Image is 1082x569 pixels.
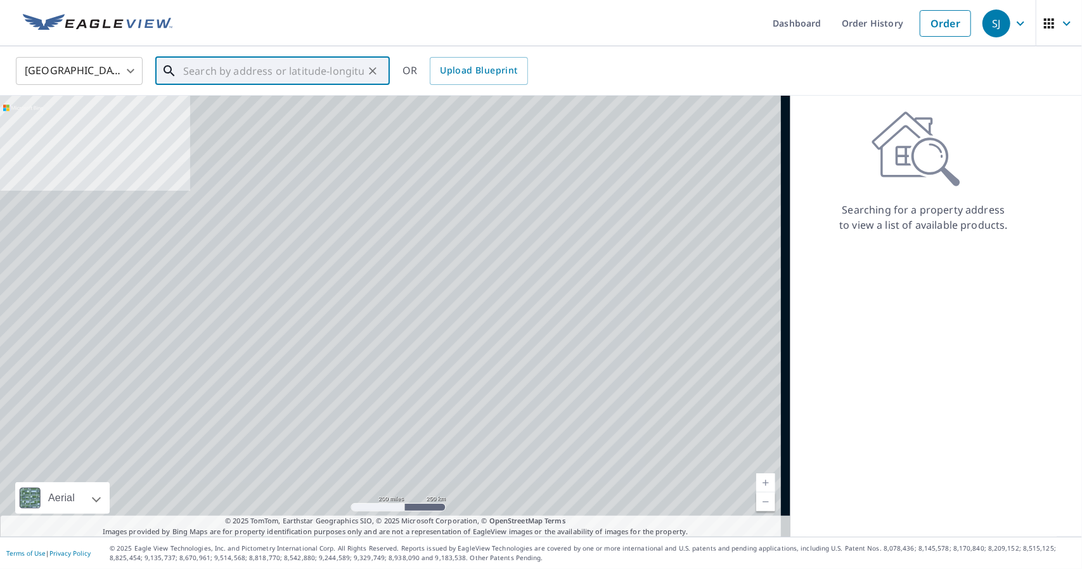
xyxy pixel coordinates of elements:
[23,14,172,33] img: EV Logo
[16,53,143,89] div: [GEOGRAPHIC_DATA]
[544,516,565,525] a: Terms
[6,549,91,557] p: |
[15,482,110,514] div: Aerial
[6,549,46,558] a: Terms of Use
[49,549,91,558] a: Privacy Policy
[756,492,775,511] a: Current Level 5, Zoom Out
[44,482,79,514] div: Aerial
[982,10,1010,37] div: SJ
[225,516,565,527] span: © 2025 TomTom, Earthstar Geographics SIO, © 2025 Microsoft Corporation, ©
[839,202,1008,233] p: Searching for a property address to view a list of available products.
[440,63,517,79] span: Upload Blueprint
[920,10,971,37] a: Order
[364,62,382,80] button: Clear
[110,544,1076,563] p: © 2025 Eagle View Technologies, Inc. and Pictometry International Corp. All Rights Reserved. Repo...
[756,473,775,492] a: Current Level 5, Zoom In
[403,57,528,85] div: OR
[183,53,364,89] input: Search by address or latitude-longitude
[430,57,527,85] a: Upload Blueprint
[489,516,543,525] a: OpenStreetMap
